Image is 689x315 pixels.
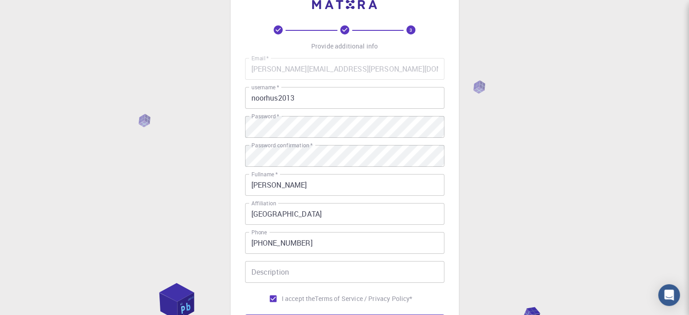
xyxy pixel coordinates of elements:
[251,199,276,207] label: Affiliation
[315,294,412,303] p: Terms of Service / Privacy Policy *
[251,228,267,236] label: Phone
[251,112,279,120] label: Password
[410,27,412,33] text: 3
[658,284,680,306] div: Open Intercom Messenger
[251,83,279,91] label: username
[315,294,412,303] a: Terms of Service / Privacy Policy*
[282,294,315,303] span: I accept the
[251,170,278,178] label: Fullname
[251,54,269,62] label: Email
[251,141,313,149] label: Password confirmation
[311,42,378,51] p: Provide additional info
